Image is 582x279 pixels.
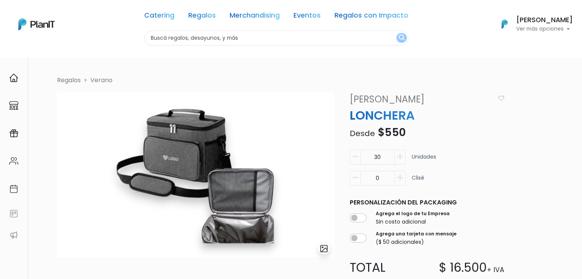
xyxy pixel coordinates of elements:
[334,12,408,21] a: Regalos con Impacto
[399,34,404,42] img: search_button-432b6d5273f82d61273b3651a40e1bd1b912527efae98b1b7a1b2c0702e16a8d.svg
[350,128,375,139] span: Desde
[144,12,174,21] a: Catering
[376,238,456,246] p: ($ 50 adicionales)
[188,12,216,21] a: Regalos
[412,153,436,168] p: Unidades
[498,96,504,101] img: heart_icon
[230,12,280,21] a: Merchandising
[345,92,495,106] a: [PERSON_NAME]
[496,16,513,32] img: PlanIt Logo
[345,258,427,277] p: Total
[90,76,112,84] a: Verano
[376,230,456,237] label: Agrega una tarjeta con mensaje
[9,129,18,138] img: campaigns-02234683943229c281be62815700db0a1741e53638e28bf9629b52c665b00959.svg
[350,198,504,207] p: Personalización del packaging
[57,92,334,258] img: Captura_de_pantalla_2025-09-18_115428.png
[320,244,328,253] img: gallery-light
[376,210,450,217] label: Agrega el logo de tu Empresa
[293,12,321,21] a: Eventos
[9,73,18,83] img: home-e721727adea9d79c4d83392d1f703f7f8bce08238fde08b1acbfd93340b81755.svg
[378,125,406,140] span: $550
[345,106,509,125] p: LONCHERA
[492,14,573,34] button: PlanIt Logo [PERSON_NAME] Ver más opciones
[516,17,573,24] h6: [PERSON_NAME]
[144,31,408,45] input: Buscá regalos, desayunos, y más
[376,218,450,226] p: Sin costo adicional
[516,26,573,32] p: Ver más opciones
[52,76,544,86] nav: breadcrumb
[18,18,55,30] img: PlanIt Logo
[57,76,81,85] li: Regalos
[9,101,18,110] img: marketplace-4ceaa7011d94191e9ded77b95e3339b90024bf715f7c57f8cf31f2d8c509eaba.svg
[439,258,487,277] p: $ 16.500
[9,209,18,218] img: feedback-78b5a0c8f98aac82b08bfc38622c3050aee476f2c9584af64705fc4e61158814.svg
[412,174,424,189] p: Clisé
[487,265,504,275] p: + IVA
[9,156,18,165] img: people-662611757002400ad9ed0e3c099ab2801c6687ba6c219adb57efc949bc21e19d.svg
[9,184,18,193] img: calendar-87d922413cdce8b2cf7b7f5f62616a5cf9e4887200fb71536465627b3292af00.svg
[9,230,18,240] img: partners-52edf745621dab592f3b2c58e3bca9d71375a7ef29c3b500c9f145b62cc070d4.svg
